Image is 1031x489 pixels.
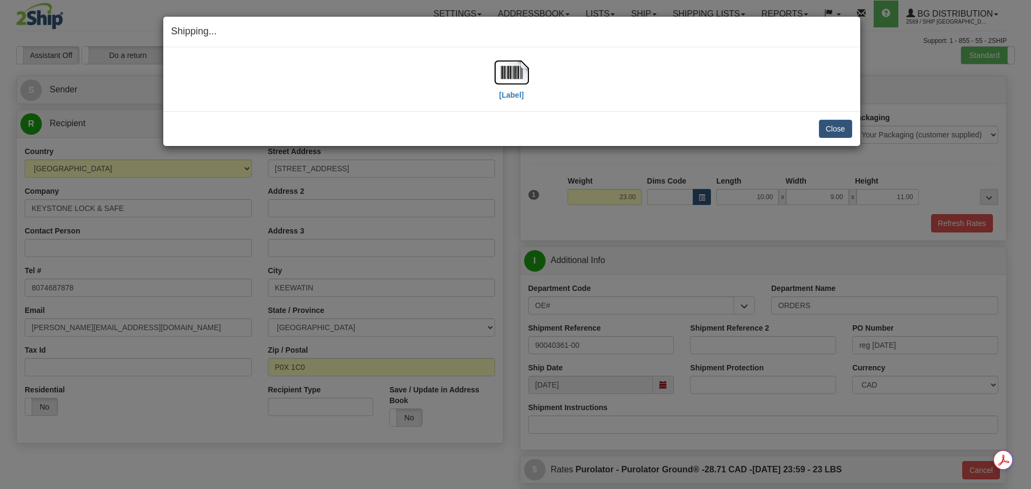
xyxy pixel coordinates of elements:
[495,55,529,90] img: barcode.jpg
[171,26,217,37] span: Shipping...
[819,120,852,138] button: Close
[499,90,524,100] label: [Label]
[1006,189,1030,299] iframe: chat widget
[495,67,529,99] a: [Label]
